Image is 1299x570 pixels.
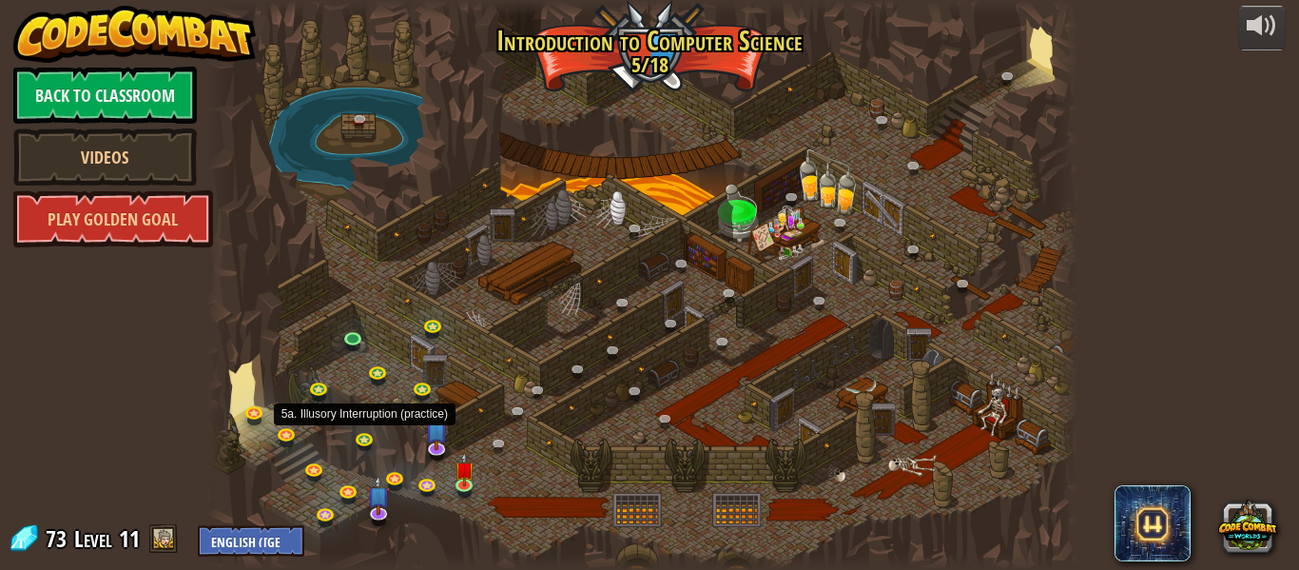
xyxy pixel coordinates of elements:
a: Videos [13,128,197,186]
img: level-banner-unstarted-subscriber.png [367,476,390,516]
a: Back to Classroom [13,67,197,124]
img: level-banner-unstarted-subscriber.png [425,410,448,450]
span: 11 [119,523,140,554]
img: CodeCombat - Learn how to code by playing a game [13,6,257,63]
button: Adjust volume [1238,6,1286,50]
img: level-banner-unstarted.png [454,453,474,487]
a: Play Golden Goal [13,190,213,247]
span: Level [74,523,112,555]
span: 73 [46,523,72,554]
